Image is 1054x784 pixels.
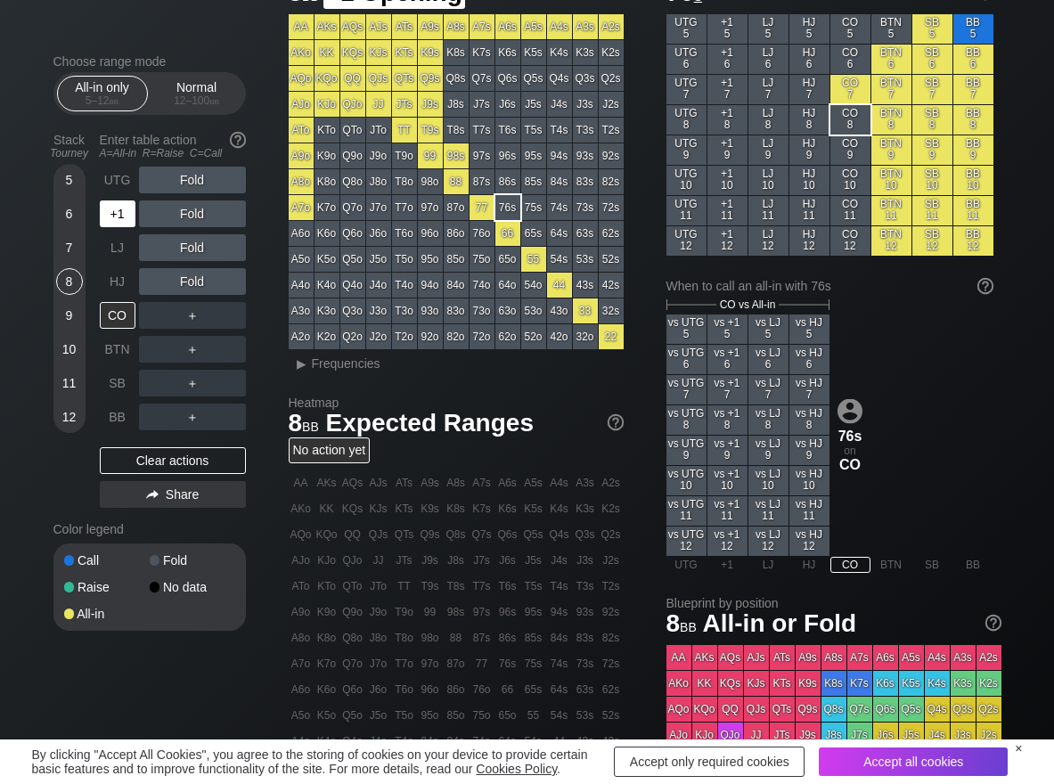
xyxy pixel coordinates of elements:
div: 10 [56,336,83,363]
div: Q6s [495,66,520,91]
div: Q5o [340,247,365,272]
div: vs +1 6 [707,345,748,374]
div: BB 8 [953,105,993,135]
div: KQs [340,40,365,65]
div: Q9s [418,66,443,91]
div: +1 11 [707,196,748,225]
div: 5 [56,167,83,193]
div: A=All-in R=Raise C=Call [100,147,246,159]
div: T6o [392,221,417,246]
div: T8s [444,118,469,143]
div: K5o [315,247,339,272]
div: K2o [315,324,339,349]
div: HJ [100,268,135,295]
div: CO 7 [830,75,870,104]
div: 86s [495,169,520,194]
div: 54s [547,247,572,272]
div: ＋ [139,302,246,329]
div: SB 5 [912,14,952,44]
div: T5s [521,118,546,143]
div: 82o [444,324,469,349]
div: T4s [547,118,572,143]
div: SB 6 [912,45,952,74]
div: 94o [418,273,443,298]
div: BTN 8 [871,105,911,135]
div: vs +1 5 [707,314,748,344]
div: vs HJ 5 [789,314,829,344]
div: T2s [599,118,624,143]
div: Tourney [46,147,93,159]
div: BTN 12 [871,226,911,256]
div: 94s [547,143,572,168]
div: Q2o [340,324,365,349]
div: CO 6 [830,45,870,74]
div: 93o [418,298,443,323]
div: 96o [418,221,443,246]
div: 65s [521,221,546,246]
div: SB 7 [912,75,952,104]
div: J8s [444,92,469,117]
span: CO vs All-in [720,298,776,311]
div: 99 [418,143,443,168]
img: help.32db89a4.svg [976,276,995,296]
div: A9o [289,143,314,168]
div: 85s [521,169,546,194]
div: BTN 11 [871,196,911,225]
div: BB 10 [953,166,993,195]
div: AJs [366,14,391,39]
div: BTN 9 [871,135,911,165]
div: 54o [521,273,546,298]
div: ＋ [139,370,246,396]
img: share.864f2f62.svg [146,490,159,500]
div: UTG [100,167,135,193]
div: HJ 6 [789,45,829,74]
div: 96s [495,143,520,168]
div: K4o [315,273,339,298]
div: K7o [315,195,339,220]
div: Fold [139,167,246,193]
div: BB 12 [953,226,993,256]
div: BB 7 [953,75,993,104]
div: KJo [315,92,339,117]
div: 98s [444,143,469,168]
div: 98o [418,169,443,194]
div: K3s [573,40,598,65]
div: Q2s [599,66,624,91]
div: Normal [156,77,238,110]
div: CO 10 [830,166,870,195]
div: 52o [521,324,546,349]
div: LJ [100,234,135,261]
div: vs HJ 7 [789,375,829,404]
div: HJ 9 [789,135,829,165]
div: UTG 9 [666,135,707,165]
div: 64o [495,273,520,298]
div: J7o [366,195,391,220]
div: 12 [56,404,83,430]
div: SB 9 [912,135,952,165]
div: QTo [340,118,365,143]
div: HJ 11 [789,196,829,225]
div: Call [64,554,150,567]
div: 75o [470,247,494,272]
div: J6o [366,221,391,246]
div: T4o [392,273,417,298]
div: vs UTG 5 [666,314,707,344]
div: BB [100,404,135,430]
div: J8o [366,169,391,194]
div: 43s [573,273,598,298]
div: J5s [521,92,546,117]
div: UTG 6 [666,45,707,74]
div: 87o [444,195,469,220]
div: CO 12 [830,226,870,256]
div: K3o [315,298,339,323]
div: +1 9 [707,135,748,165]
div: Q8s [444,66,469,91]
div: 33 [573,298,598,323]
div: 32o [573,324,598,349]
div: 63s [573,221,598,246]
div: T9s [418,118,443,143]
div: Fold [139,234,246,261]
div: JJ [366,92,391,117]
div: KQo [315,66,339,91]
img: help.32db89a4.svg [606,412,625,432]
